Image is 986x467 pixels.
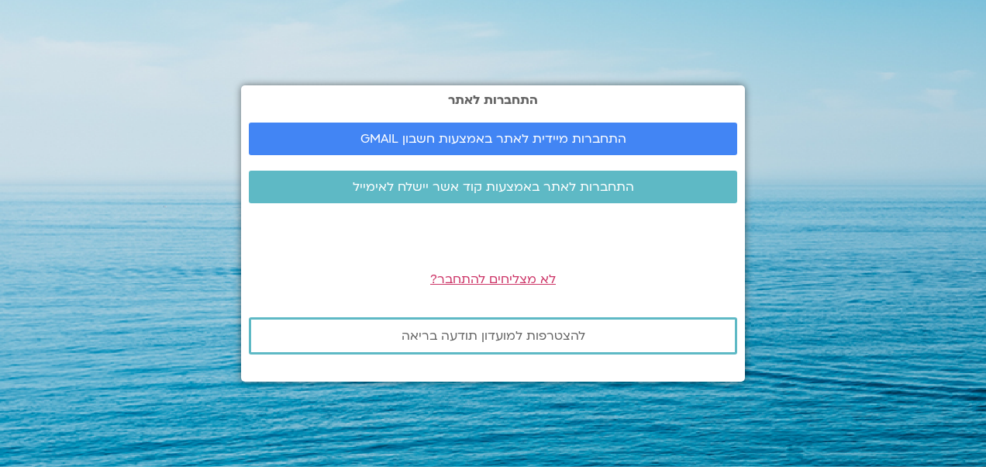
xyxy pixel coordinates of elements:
[430,271,556,288] a: לא מצליחים להתחבר?
[353,180,634,194] span: התחברות לאתר באמצעות קוד אשר יישלח לאימייל
[402,329,585,343] span: להצטרפות למועדון תודעה בריאה
[249,171,737,203] a: התחברות לאתר באמצעות קוד אשר יישלח לאימייל
[249,123,737,155] a: התחברות מיידית לאתר באמצעות חשבון GMAIL
[360,132,626,146] span: התחברות מיידית לאתר באמצעות חשבון GMAIL
[249,93,737,107] h2: התחברות לאתר
[249,317,737,355] a: להצטרפות למועדון תודעה בריאה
